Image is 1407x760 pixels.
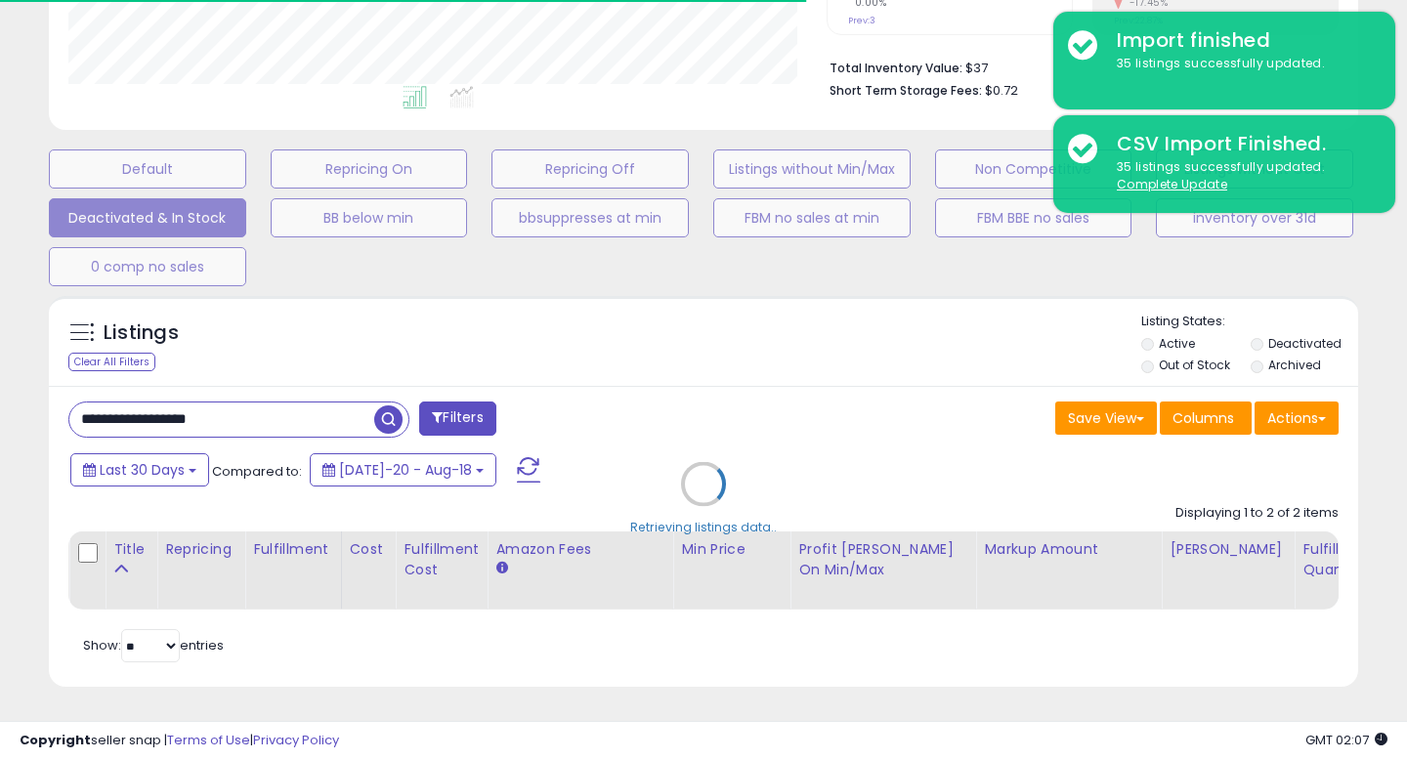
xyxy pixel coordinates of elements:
span: 2025-09-18 02:07 GMT [1305,731,1387,749]
button: FBM no sales at min [713,198,911,237]
div: Retrieving listings data.. [630,518,777,535]
button: bbsuppresses at min [491,198,689,237]
u: Complete Update [1117,176,1227,192]
b: Short Term Storage Fees: [830,82,982,99]
div: Import finished [1102,26,1381,55]
button: Listings without Min/Max [713,149,911,189]
button: Deactivated & In Stock [49,198,246,237]
button: FBM BBE no sales [935,198,1132,237]
b: Total Inventory Value: [830,60,962,76]
button: Repricing Off [491,149,689,189]
button: Default [49,149,246,189]
button: Repricing On [271,149,468,189]
button: inventory over 31d [1156,198,1353,237]
button: Non Competitive [935,149,1132,189]
span: $0.72 [985,81,1018,100]
small: Prev: 3 [848,15,875,26]
a: Terms of Use [167,731,250,749]
li: $37 [830,55,1324,78]
button: 0 comp no sales [49,247,246,286]
div: seller snap | | [20,732,339,750]
strong: Copyright [20,731,91,749]
a: Privacy Policy [253,731,339,749]
div: 35 listings successfully updated. [1102,158,1381,194]
div: 35 listings successfully updated. [1102,55,1381,73]
div: CSV Import Finished. [1102,130,1381,158]
button: BB below min [271,198,468,237]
